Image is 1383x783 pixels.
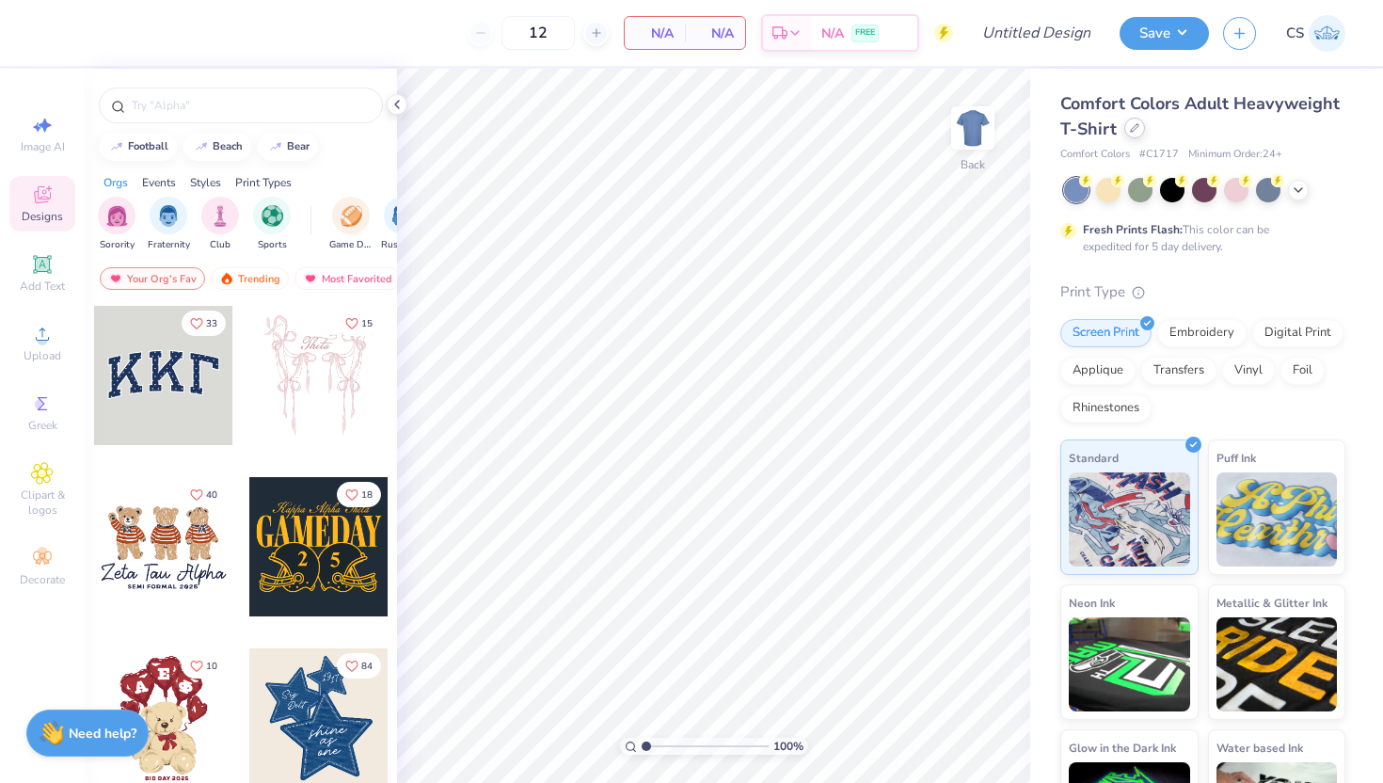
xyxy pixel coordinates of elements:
[329,238,373,252] span: Game Day
[1060,394,1152,423] div: Rhinestones
[1060,92,1340,140] span: Comfort Colors Adult Heavyweight T-Shirt
[190,174,221,191] div: Styles
[392,205,414,227] img: Rush & Bid Image
[206,662,217,671] span: 10
[201,197,239,252] button: filter button
[1069,593,1115,613] span: Neon Ink
[287,141,310,152] div: bear
[69,725,136,743] strong: Need help?
[210,205,230,227] img: Club Image
[106,205,128,227] img: Sorority Image
[1157,319,1247,347] div: Embroidery
[98,197,135,252] div: filter for Sorority
[148,238,190,252] span: Fraternity
[158,205,179,227] img: Fraternity Image
[128,141,168,152] div: football
[1060,319,1152,347] div: Screen Print
[361,662,373,671] span: 84
[100,238,135,252] span: Sorority
[28,418,57,433] span: Greek
[211,267,289,290] div: Trending
[182,311,226,336] button: Like
[109,141,124,152] img: trend_line.gif
[337,653,381,679] button: Like
[206,490,217,500] span: 40
[183,133,251,161] button: beach
[961,156,985,173] div: Back
[501,16,575,50] input: – –
[696,24,734,43] span: N/A
[1309,15,1345,52] img: Caley Stein
[337,482,381,507] button: Like
[219,272,234,285] img: trending.gif
[1141,357,1216,385] div: Transfers
[1216,617,1338,711] img: Metallic & Glitter Ink
[821,24,844,43] span: N/A
[1069,617,1190,711] img: Neon Ink
[1222,357,1275,385] div: Vinyl
[773,738,803,755] span: 100 %
[1188,147,1282,163] span: Minimum Order: 24 +
[1216,738,1303,758] span: Water based Ink
[1216,472,1338,567] img: Puff Ink
[967,14,1105,52] input: Untitled Design
[206,319,217,328] span: 33
[99,133,177,161] button: football
[1280,357,1325,385] div: Foil
[361,490,373,500] span: 18
[253,197,291,252] button: filter button
[1286,15,1345,52] a: CS
[1286,23,1304,44] span: CS
[148,197,190,252] div: filter for Fraternity
[855,26,875,40] span: FREE
[1139,147,1179,163] span: # C1717
[1216,593,1327,613] span: Metallic & Glitter Ink
[108,272,123,285] img: most_fav.gif
[98,197,135,252] button: filter button
[262,205,283,227] img: Sports Image
[329,197,373,252] div: filter for Game Day
[1069,472,1190,567] img: Standard
[1060,147,1130,163] span: Comfort Colors
[1120,17,1209,50] button: Save
[1069,448,1119,468] span: Standard
[1069,738,1176,758] span: Glow in the Dark Ink
[1083,221,1314,255] div: This color can be expedited for 5 day delivery.
[381,197,424,252] button: filter button
[103,174,128,191] div: Orgs
[20,572,65,587] span: Decorate
[329,197,373,252] button: filter button
[1060,357,1136,385] div: Applique
[194,141,209,152] img: trend_line.gif
[258,238,287,252] span: Sports
[303,272,318,285] img: most_fav.gif
[1216,448,1256,468] span: Puff Ink
[268,141,283,152] img: trend_line.gif
[1252,319,1343,347] div: Digital Print
[258,133,318,161] button: bear
[636,24,674,43] span: N/A
[210,238,230,252] span: Club
[235,174,292,191] div: Print Types
[341,205,362,227] img: Game Day Image
[148,197,190,252] button: filter button
[1083,222,1183,237] strong: Fresh Prints Flash:
[100,267,205,290] div: Your Org's Fav
[24,348,61,363] span: Upload
[22,209,63,224] span: Designs
[21,139,65,154] span: Image AI
[130,96,371,115] input: Try "Alpha"
[381,197,424,252] div: filter for Rush & Bid
[294,267,401,290] div: Most Favorited
[337,311,381,336] button: Like
[201,197,239,252] div: filter for Club
[142,174,176,191] div: Events
[381,238,424,252] span: Rush & Bid
[9,487,75,518] span: Clipart & logos
[213,141,243,152] div: beach
[182,482,226,507] button: Like
[1060,281,1345,303] div: Print Type
[361,319,373,328] span: 15
[253,197,291,252] div: filter for Sports
[20,279,65,294] span: Add Text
